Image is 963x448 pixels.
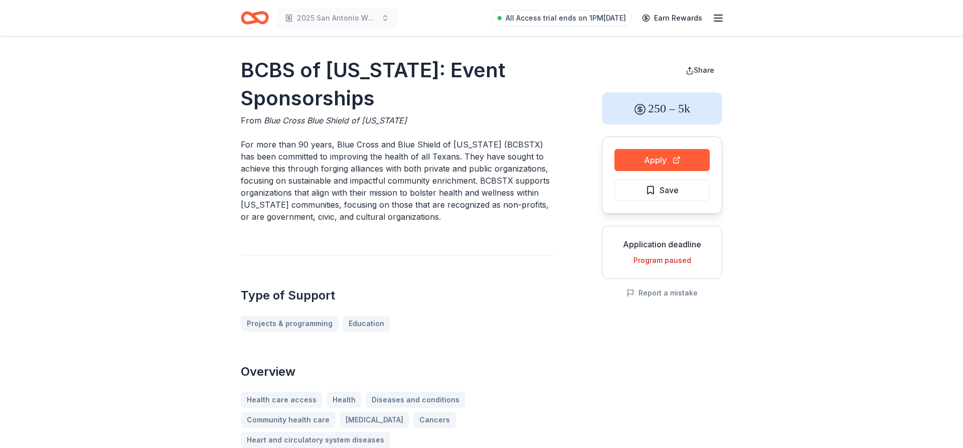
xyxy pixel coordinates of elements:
p: For more than 90 years, Blue Cross and Blue Shield of [US_STATE] (BCBSTX) has been committed to i... [241,138,554,223]
a: Home [241,6,269,30]
span: 2025 San Antonio Walk for [MEDICAL_DATA] Research [297,12,377,24]
button: 2025 San Antonio Walk for [MEDICAL_DATA] Research [277,8,397,28]
h2: Type of Support [241,287,554,304]
div: From [241,114,554,126]
a: Projects & programming [241,316,339,332]
span: Blue Cross Blue Shield of [US_STATE] [264,115,407,125]
h1: BCBS of [US_STATE]: Event Sponsorships [241,56,554,112]
div: Program paused [610,254,714,266]
button: Report a mistake [626,287,698,299]
a: All Access trial ends on 1PM[DATE] [492,10,632,26]
span: All Access trial ends on 1PM[DATE] [506,12,626,24]
h2: Overview [241,364,554,380]
a: Education [343,316,390,332]
div: Application deadline [610,238,714,250]
button: Save [614,179,710,201]
button: Apply [614,149,710,171]
a: Earn Rewards [636,9,708,27]
button: Share [678,60,722,80]
span: Save [660,184,679,197]
span: Share [694,66,714,74]
div: 250 – 5k [602,92,722,124]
